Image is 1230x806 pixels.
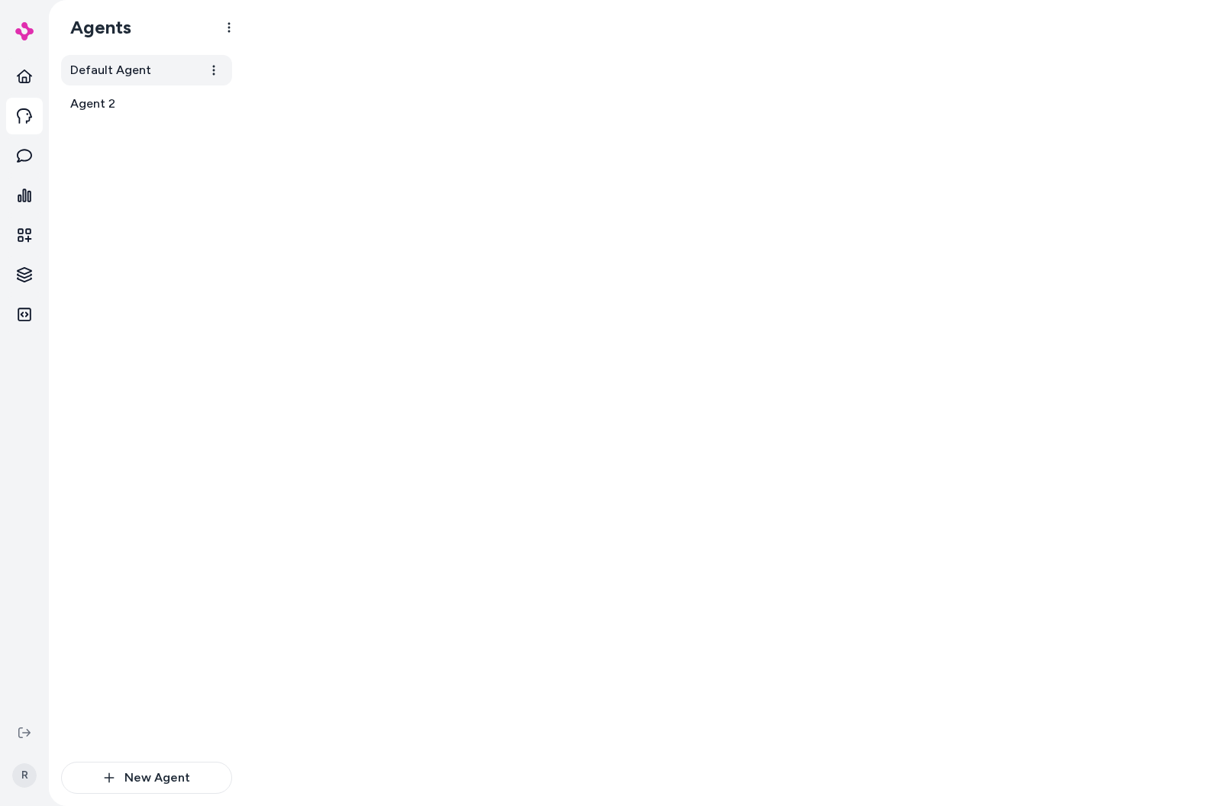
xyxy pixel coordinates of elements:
[61,55,232,85] a: Default Agent
[70,61,151,79] span: Default Agent
[15,22,34,40] img: alby Logo
[9,751,40,800] button: R
[58,16,131,39] h1: Agents
[61,89,232,119] a: Agent 2
[70,95,115,113] span: Agent 2
[12,763,37,788] span: R
[61,762,232,794] button: New Agent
